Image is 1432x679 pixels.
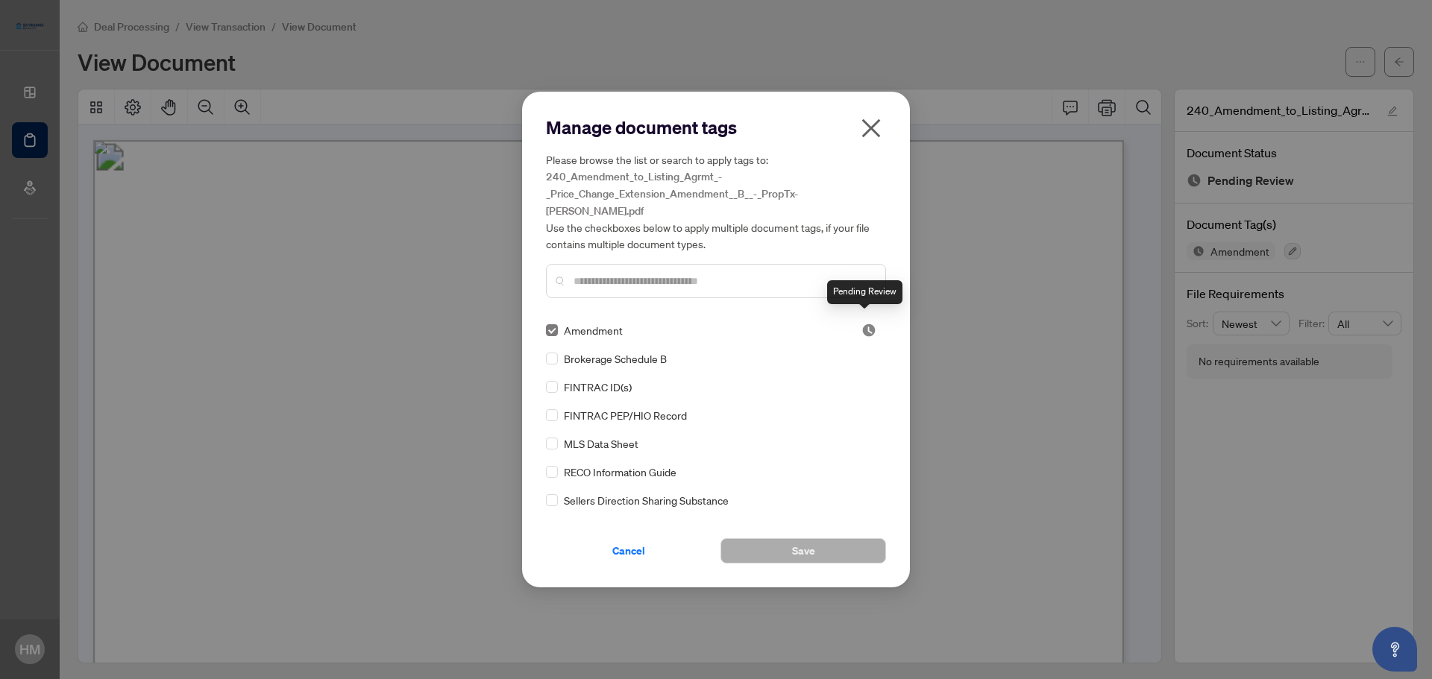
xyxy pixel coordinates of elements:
h5: Please browse the list or search to apply tags to: Use the checkboxes below to apply multiple doc... [546,151,886,252]
button: Cancel [546,538,712,563]
div: Pending Review [827,280,902,304]
span: 240_Amendment_to_Listing_Agrmt_-_Price_Change_Extension_Amendment__B__-_PropTx-[PERSON_NAME].pdf [546,170,798,218]
span: Brokerage Schedule B [564,350,667,367]
span: close [859,116,883,140]
button: Save [720,538,886,563]
span: Amendment [564,322,623,338]
span: MLS Data Sheet [564,435,638,452]
span: FINTRAC PEP/HIO Record [564,407,687,423]
img: status [861,323,876,338]
span: Pending Review [861,323,876,338]
h2: Manage document tags [546,116,886,139]
button: Open asap [1372,627,1417,672]
span: FINTRAC ID(s) [564,379,632,395]
span: Sellers Direction Sharing Substance [564,492,729,508]
span: RECO Information Guide [564,464,676,480]
span: Cancel [612,539,645,563]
